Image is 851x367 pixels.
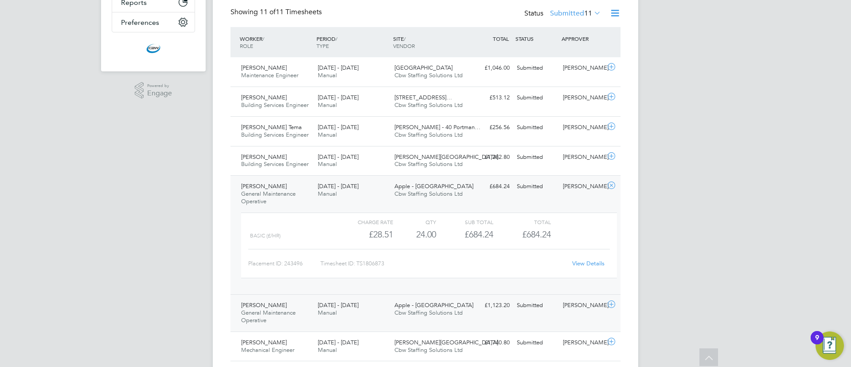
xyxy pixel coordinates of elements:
div: £1,046.00 [467,61,513,75]
div: Submitted [513,298,559,313]
div: QTY [393,217,436,227]
span: [PERSON_NAME] Tema [241,123,302,131]
div: £1,282.80 [467,150,513,165]
a: View Details [572,260,605,267]
div: [PERSON_NAME] [559,298,605,313]
span: Cbw Staffing Solutions Ltd [394,131,463,138]
span: Manual [318,101,337,109]
div: Submitted [513,91,559,105]
div: £28.51 [336,227,393,242]
div: 24.00 [393,227,436,242]
div: Status [524,8,603,20]
div: Timesheet ID: TS1806873 [320,257,566,271]
span: [DATE] - [DATE] [318,64,359,71]
span: [PERSON_NAME] [241,301,287,309]
button: Open Resource Center, 9 new notifications [816,331,844,360]
span: [PERSON_NAME] [241,153,287,161]
div: £684.24 [467,179,513,194]
span: Cbw Staffing Solutions Ltd [394,309,463,316]
div: Showing [230,8,324,17]
span: Engage [147,90,172,97]
span: [PERSON_NAME][GEOGRAPHIC_DATA] [394,153,498,161]
span: Manual [318,71,337,79]
span: Apple - [GEOGRAPHIC_DATA] [394,301,473,309]
span: Cbw Staffing Solutions Ltd [394,71,463,79]
span: 11 [584,9,592,18]
div: £1,123.20 [467,298,513,313]
span: General Maintenance Operative [241,190,296,205]
span: Cbw Staffing Solutions Ltd [394,346,463,354]
span: Manual [318,346,337,354]
span: Powered by [147,82,172,90]
div: [PERSON_NAME] [559,150,605,165]
div: Submitted [513,335,559,350]
div: [PERSON_NAME] [559,120,605,135]
div: £513.12 [467,91,513,105]
span: / [404,35,406,42]
div: [PERSON_NAME] [559,335,605,350]
span: Building Services Engineer [241,131,308,138]
span: ROLE [240,42,253,49]
span: £684.24 [522,229,551,240]
span: [GEOGRAPHIC_DATA] [394,64,453,71]
div: Submitted [513,61,559,75]
span: Preferences [121,18,159,27]
span: / [262,35,264,42]
span: / [336,35,337,42]
span: 11 Timesheets [260,8,322,16]
div: PERIOD [314,31,391,54]
span: Apple - [GEOGRAPHIC_DATA] [394,182,473,190]
a: Go to home page [112,41,195,55]
span: Manual [318,131,337,138]
span: Mechanical Engineer [241,346,294,354]
a: Powered byEngage [135,82,172,99]
span: [PERSON_NAME] [241,64,287,71]
span: 11 of [260,8,276,16]
span: Cbw Staffing Solutions Ltd [394,160,463,168]
span: Cbw Staffing Solutions Ltd [394,101,463,109]
div: APPROVER [559,31,605,47]
span: [PERSON_NAME] [241,182,287,190]
span: Building Services Engineer [241,101,308,109]
div: £684.24 [436,227,493,242]
div: Submitted [513,150,559,165]
div: £256.56 [467,120,513,135]
div: £1,740.80 [467,335,513,350]
span: [STREET_ADDRESS]… [394,94,452,101]
div: Placement ID: 243496 [248,257,320,271]
span: TOTAL [493,35,509,42]
div: SITE [391,31,468,54]
span: [DATE] - [DATE] [318,153,359,161]
div: WORKER [238,31,314,54]
span: [DATE] - [DATE] [318,94,359,101]
button: Preferences [112,12,195,32]
span: [PERSON_NAME][GEOGRAPHIC_DATA] [394,339,498,346]
span: Manual [318,160,337,168]
span: TYPE [316,42,329,49]
span: Building Services Engineer [241,160,308,168]
span: Maintenance Engineer [241,71,298,79]
img: cbwstaffingsolutions-logo-retina.png [146,41,160,55]
span: Manual [318,190,337,197]
span: Basic (£/HR) [250,233,281,239]
div: Sub Total [436,217,493,227]
span: [DATE] - [DATE] [318,182,359,190]
label: Submitted [550,9,601,18]
div: Submitted [513,120,559,135]
span: Manual [318,309,337,316]
div: STATUS [513,31,559,47]
div: Charge rate [336,217,393,227]
span: [PERSON_NAME] [241,94,287,101]
span: [PERSON_NAME] - 40 Portman… [394,123,480,131]
span: [DATE] - [DATE] [318,123,359,131]
span: Cbw Staffing Solutions Ltd [394,190,463,197]
span: General Maintenance Operative [241,309,296,324]
div: Total [493,217,550,227]
div: [PERSON_NAME] [559,91,605,105]
div: [PERSON_NAME] [559,61,605,75]
div: [PERSON_NAME] [559,179,605,194]
span: [DATE] - [DATE] [318,339,359,346]
div: Submitted [513,179,559,194]
span: VENDOR [393,42,415,49]
span: [DATE] - [DATE] [318,301,359,309]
